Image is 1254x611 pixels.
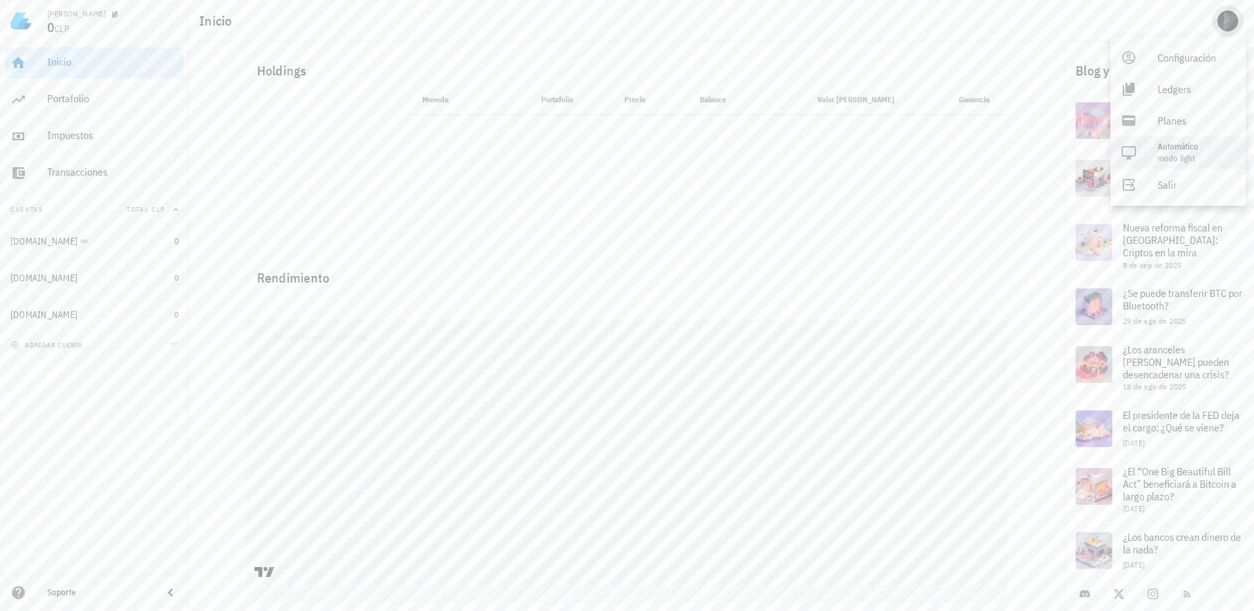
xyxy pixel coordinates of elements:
img: LedgiFi [10,10,31,31]
div: Impuestos [47,129,178,142]
th: Moneda [412,84,493,115]
a: ¿Los bancos crean dinero de la nada? [DATE] [1065,522,1254,580]
a: Transacciones [5,157,184,189]
div: Salir [1158,172,1236,198]
span: 18 de ago de 2025 [1123,382,1186,391]
a: [DOMAIN_NAME] 0 [5,226,184,257]
div: Ledgers [1158,76,1236,102]
div: Transacciones [47,166,178,178]
span: agregar cuenta [14,341,83,349]
a: ¿Los aranceles [PERSON_NAME] pueden desencadenar una crisis? 18 de ago de 2025 [1065,336,1254,400]
span: 8 de sep de 2025 [1123,260,1181,270]
div: Inicio [47,56,178,68]
a: Nueva reforma fiscal en [GEOGRAPHIC_DATA]: Criptos en la mira 8 de sep de 2025 [1065,214,1254,278]
span: modo Light [1158,153,1195,164]
div: Configuración [1158,45,1236,71]
th: Portafolio [493,84,584,115]
div: [PERSON_NAME] [47,9,106,19]
span: ¿Los bancos crean dinero de la nada? [1123,530,1241,556]
span: ¿El “One Big Beautiful Bill Act” beneficiará a Bitcoin a largo plazo? [1123,465,1236,503]
span: [DATE] [1123,503,1144,513]
div: Rendimiento [247,257,1008,288]
div: [DOMAIN_NAME] [10,273,77,284]
div: Automático [1158,142,1236,152]
th: Precio [584,84,656,115]
a: El presidente de la FED deja el cargo: ¿Qué se viene? [DATE] [1065,400,1254,458]
span: 0 [174,273,178,283]
a: Inicio [5,47,184,79]
span: ¿Los aranceles [PERSON_NAME] pueden desencadenar una crisis? [1123,343,1229,381]
th: Balance [656,84,737,115]
a: [DOMAIN_NAME] 0 [5,262,184,294]
span: 0 [174,309,178,319]
span: El presidente de la FED deja el cargo: ¿Qué se viene? [1123,408,1240,434]
div: Holdings [247,50,1008,92]
span: Total CLP [127,205,165,214]
a: Portafolio [5,84,184,115]
h1: Inicio [199,10,237,31]
span: ¿Se puede transferir BTC por Bluetooth? [1123,286,1242,312]
a: [DOMAIN_NAME] 0 [5,299,184,330]
button: CuentasTotal CLP [5,194,184,226]
a: Charting by TradingView [253,566,276,578]
div: Soporte [47,587,152,598]
a: ¿El “One Big Beautiful Bill Act” beneficiará a Bitcoin a largo plazo? [DATE] [1065,458,1254,522]
a: ¿Se puede transferir BTC por Bluetooth? 29 de ago de 2025 [1065,278,1254,336]
span: 0 [47,18,54,36]
span: Nueva reforma fiscal en [GEOGRAPHIC_DATA]: Criptos en la mira [1123,221,1223,259]
div: avatar [1217,10,1238,31]
span: [DATE] [1123,560,1144,570]
span: 0 [174,236,178,246]
span: CLP [54,23,70,35]
button: agregar cuenta [8,338,89,351]
div: No hay datos disponibles [257,288,384,385]
div: [DOMAIN_NAME] [10,309,77,321]
div: Planes [1158,108,1236,134]
a: Impuestos [5,121,184,152]
th: Valor [PERSON_NAME] [737,84,905,115]
div: [DOMAIN_NAME] [10,236,77,247]
span: 29 de ago de 2025 [1123,316,1186,326]
div: Portafolio [47,92,178,105]
span: Ganancia [959,94,998,104]
span: [DATE] [1123,438,1144,448]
